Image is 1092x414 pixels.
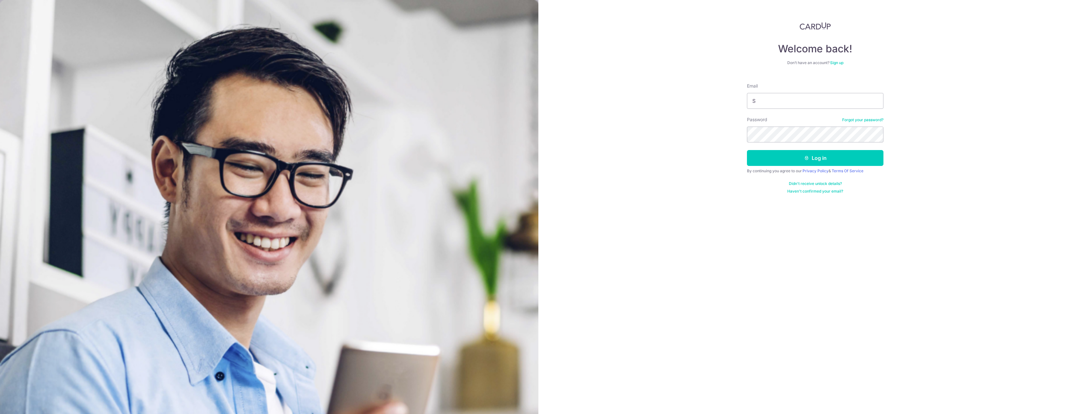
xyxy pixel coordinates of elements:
[787,189,843,194] a: Haven't confirmed your email?
[832,168,863,173] a: Terms Of Service
[789,181,842,186] a: Didn't receive unlock details?
[747,116,767,123] label: Password
[800,22,831,30] img: CardUp Logo
[747,93,883,109] input: Enter your Email
[747,168,883,174] div: By continuing you agree to our &
[871,97,878,105] keeper-lock: Open Keeper Popup
[842,117,883,122] a: Forgot your password?
[802,168,829,173] a: Privacy Policy
[747,150,883,166] button: Log in
[747,43,883,55] h4: Welcome back!
[830,60,843,65] a: Sign up
[747,60,883,65] div: Don’t have an account?
[747,83,758,89] label: Email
